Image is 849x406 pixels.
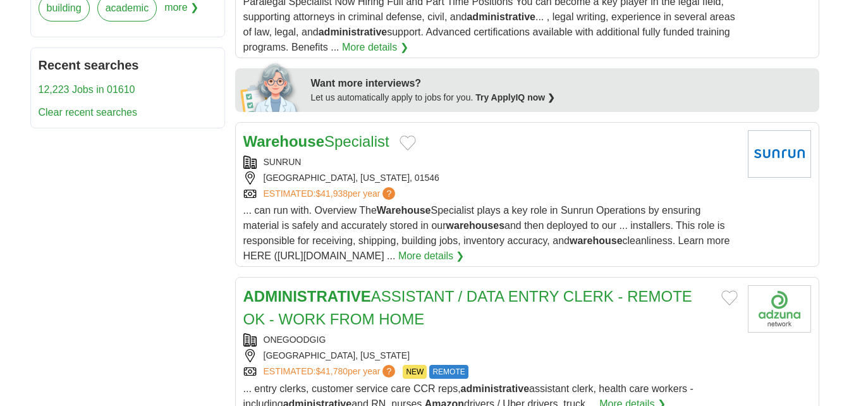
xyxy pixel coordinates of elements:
img: Sunrun logo [748,130,811,178]
strong: administrative [467,11,535,22]
span: REMOTE [429,365,468,379]
span: $41,938 [315,188,348,199]
div: ONEGOODGIG [243,333,738,347]
div: Want more interviews? [311,76,812,91]
span: $41,780 [315,366,348,376]
strong: Warehouse [377,205,431,216]
strong: Warehouse [243,133,324,150]
img: apply-iq-scientist.png [240,61,302,112]
button: Add to favorite jobs [721,290,738,305]
div: Let us automatically apply to jobs for you. [311,91,812,104]
div: [GEOGRAPHIC_DATA], [US_STATE], 01546 [243,171,738,185]
a: ESTIMATED:$41,780per year? [264,365,398,379]
a: SUNRUN [264,157,302,167]
span: NEW [403,365,427,379]
strong: warehouses [446,220,504,231]
a: More details ❯ [342,40,408,55]
a: WarehouseSpecialist [243,133,389,150]
strong: administrative [461,383,529,394]
button: Add to favorite jobs [400,135,416,151]
strong: administrative [319,27,387,37]
span: ... can run with. Overview The Specialist plays a key role in Sunrun Operations by ensuring mater... [243,205,730,261]
a: ESTIMATED:$41,938per year? [264,187,398,200]
iframe: Diálogo de Acceder con Google [589,13,836,129]
img: Company logo [748,285,811,333]
div: [GEOGRAPHIC_DATA], [US_STATE] [243,349,738,362]
span: ? [382,365,395,378]
a: ADMINISTRATIVEASSISTANT / DATA ENTRY CLERK - REMOTE OK - WORK FROM HOME [243,288,692,328]
h2: Recent searches [39,56,217,75]
strong: warehouse [570,235,623,246]
a: More details ❯ [398,249,465,264]
strong: ADMINISTRATIVE [243,288,371,305]
a: 12,223 Jobs in 01610 [39,84,135,95]
a: Try ApplyIQ now ❯ [475,92,555,102]
a: Clear recent searches [39,107,138,118]
span: ? [382,187,395,200]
